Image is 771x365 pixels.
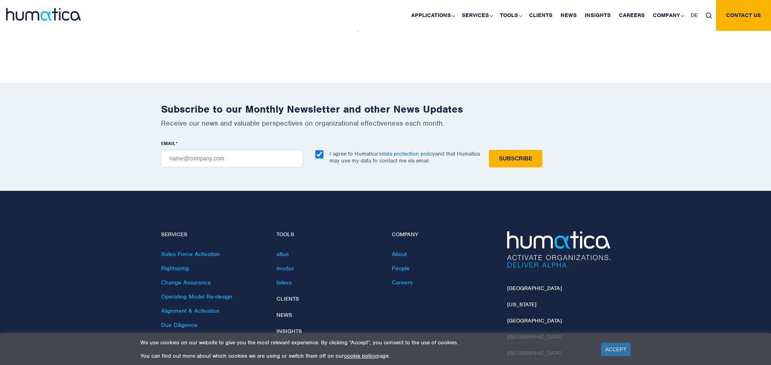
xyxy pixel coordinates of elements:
[315,150,323,158] input: I agree to Humatica’sdata protection policyand that Humatica may use my data to contact me via em...
[392,265,410,272] a: People
[6,8,81,21] img: logo
[507,301,536,308] a: [US_STATE]
[392,279,412,286] a: Careers
[489,150,542,167] input: Subscribe
[276,312,292,318] a: News
[706,13,712,19] img: search_icon
[161,140,176,147] span: EMAIL
[382,150,435,157] a: data protection policy
[140,339,591,346] p: We use cookies on our website to give you the most relevant experience. By clicking “Accept”, you...
[276,279,292,286] a: taleva
[276,265,294,272] a: modas
[140,352,591,359] p: You can find out more about which cookies we are using or switch them off on our page.
[601,343,631,356] a: ACCEPT
[276,295,299,302] a: Clients
[161,293,232,300] a: Operating Model Re-design
[691,12,698,19] span: DE
[507,317,562,324] a: [GEOGRAPHIC_DATA]
[276,250,289,258] a: altus
[161,321,198,329] a: Due Diligence
[161,265,189,272] a: Rightsizing
[161,307,219,314] a: Alignment & Activation
[344,352,376,359] a: cookie policy
[276,328,302,335] a: Insights
[507,285,562,292] a: [GEOGRAPHIC_DATA]
[392,250,407,258] a: About
[161,119,610,128] p: Receive our news and valuable perspectives on organizational effectiveness each month.
[276,231,380,238] h4: Tools
[161,103,610,115] h2: Subscribe to our Monthly Newsletter and other News Updates
[329,150,480,164] p: I agree to Humatica’s and that Humatica may use my data to contact me via email.
[161,279,211,286] a: Change Assurance
[507,231,610,268] img: Humatica
[161,231,264,238] h4: Services
[161,150,303,167] input: name@company.com
[392,231,495,238] h4: Company
[161,250,220,258] a: Sales Force Activation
